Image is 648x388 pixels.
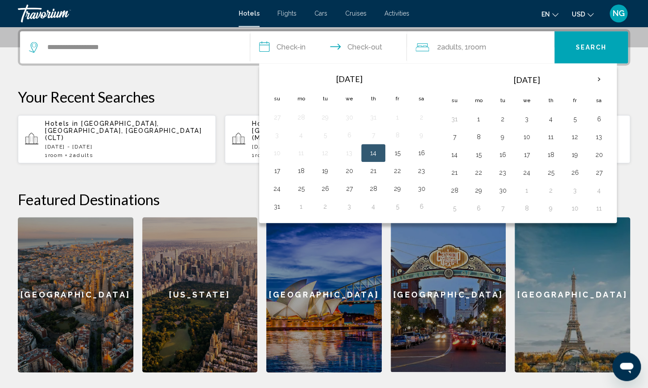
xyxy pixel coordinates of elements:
span: 2 [69,152,93,158]
button: Day 7 [447,131,462,143]
button: Day 12 [318,147,332,159]
button: Day 24 [270,182,284,195]
button: Day 26 [568,166,582,179]
button: Day 4 [366,200,380,213]
button: Day 16 [495,149,510,161]
span: Room [48,152,63,158]
button: Day 10 [520,131,534,143]
span: 2 [437,41,462,54]
button: Next month [587,69,611,90]
button: Day 6 [342,129,356,141]
button: Day 6 [414,200,429,213]
button: Day 5 [447,202,462,215]
button: Day 6 [592,113,606,125]
button: Day 2 [318,200,332,213]
button: Day 19 [568,149,582,161]
a: [US_STATE] [142,217,258,372]
button: Day 28 [447,184,462,197]
button: Day 1 [294,200,308,213]
button: Change language [541,8,558,21]
span: Room [255,152,270,158]
h2: Featured Destinations [18,190,630,208]
button: Day 7 [366,129,380,141]
button: Day 27 [270,111,284,124]
span: Adults [73,152,93,158]
button: Day 30 [495,184,510,197]
button: Day 29 [318,111,332,124]
span: en [541,11,550,18]
a: Activities [384,10,409,17]
div: [GEOGRAPHIC_DATA] [391,217,506,372]
span: Adults [441,43,462,51]
th: [DATE] [466,69,587,91]
button: Day 5 [568,113,582,125]
button: Day 4 [544,113,558,125]
button: Day 26 [318,182,332,195]
span: 1 [252,152,270,158]
button: Day 20 [342,165,356,177]
a: [GEOGRAPHIC_DATA] [18,217,133,372]
button: Day 28 [294,111,308,124]
button: Day 5 [318,129,332,141]
button: Day 23 [414,165,429,177]
button: Day 3 [342,200,356,213]
button: Day 8 [390,129,404,141]
a: Cars [314,10,327,17]
span: USD [572,11,585,18]
button: Day 11 [544,131,558,143]
button: Day 19 [318,165,332,177]
a: [GEOGRAPHIC_DATA] [515,217,630,372]
button: Day 15 [390,147,404,159]
button: Day 9 [544,202,558,215]
button: Day 27 [342,182,356,195]
button: Day 25 [294,182,308,195]
button: Day 6 [471,202,486,215]
span: Hotels [239,10,260,17]
p: [DATE] - [DATE] [252,144,416,150]
div: [GEOGRAPHIC_DATA] [266,217,382,372]
button: Day 3 [520,113,534,125]
button: Day 7 [495,202,510,215]
button: Day 29 [390,182,404,195]
span: Flights [277,10,297,17]
p: [DATE] - [DATE] [45,144,209,150]
button: Day 13 [342,147,356,159]
button: Day 3 [568,184,582,197]
button: Day 10 [568,202,582,215]
button: Day 20 [592,149,606,161]
span: Room [468,43,486,51]
button: Day 22 [471,166,486,179]
button: Check in and out dates [250,31,407,63]
iframe: Button to launch messaging window [612,352,641,381]
span: NG [613,9,625,18]
button: Day 21 [366,165,380,177]
button: Day 13 [592,131,606,143]
button: Day 23 [495,166,510,179]
button: Day 4 [294,129,308,141]
button: Day 15 [471,149,486,161]
a: Cruises [345,10,367,17]
button: Day 21 [447,166,462,179]
button: Change currency [572,8,594,21]
button: Day 3 [270,129,284,141]
span: 1 [45,152,63,158]
p: Your Recent Searches [18,88,630,106]
button: Day 9 [495,131,510,143]
button: Day 2 [495,113,510,125]
button: Day 27 [592,166,606,179]
button: Day 2 [544,184,558,197]
button: Day 14 [447,149,462,161]
button: Search [554,31,628,63]
button: User Menu [607,4,630,23]
button: Day 2 [414,111,429,124]
button: Day 5 [390,200,404,213]
button: Hotels in [GEOGRAPHIC_DATA], [GEOGRAPHIC_DATA], [GEOGRAPHIC_DATA] (CLT)[DATE] - [DATE]1Room2Adults [18,115,216,164]
button: Day 29 [471,184,486,197]
button: Day 30 [342,111,356,124]
button: Day 8 [471,131,486,143]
